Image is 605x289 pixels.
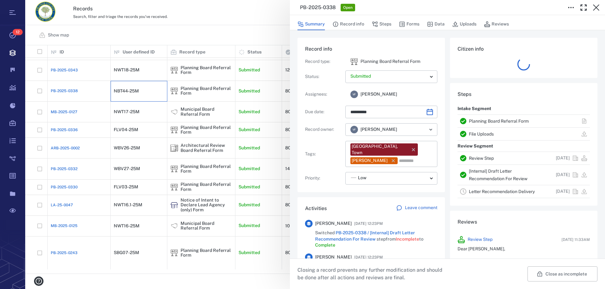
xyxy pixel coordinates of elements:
img: icon Planning Board Referral Form [350,58,358,65]
p: Priority : [305,175,343,181]
div: Record infoRecord type:icon Planning Board Referral FormPlanning Board Referral FormStatus:Assign... [297,38,445,197]
button: Summary [297,18,325,30]
span: Help [14,4,27,10]
a: [Internal] Draft Letter Recommendation For Review [469,169,527,181]
button: Forms [399,18,419,30]
span: [PERSON_NAME] [360,91,397,97]
h6: Reviews [458,218,590,226]
div: StepsIntake SegmentPlanning Board Referral FormFile UploadsReview SegmentReview Step[DATE][Intern... [450,83,597,211]
span: [PERSON_NAME] [360,126,397,133]
p: Leave comment [405,205,437,211]
span: [DATE] 12:23PM [354,253,383,261]
h3: PB-2025-0338 [300,4,336,11]
span: 12 [13,29,23,35]
a: Planning Board Referral Form [469,119,529,124]
a: PB-2025-0338 / [Internal] Draft Letter Recommendation For Review [315,230,415,242]
p: [DATE] [556,172,570,178]
div: Citizen info [450,38,597,83]
span: Open [342,5,354,10]
button: Toggle to Edit Boxes [565,1,577,14]
div: [GEOGRAPHIC_DATA], Town [352,143,408,156]
span: Incomplete [396,236,419,242]
button: Close as incomplete [527,266,597,281]
div: V F [350,126,358,133]
h6: Activities [305,205,327,212]
h6: Citizen info [458,45,590,53]
a: Leave comment [396,205,437,212]
span: Low [358,175,366,181]
button: Open [426,125,435,134]
button: Close [590,1,602,14]
p: [DATE] [556,155,570,161]
button: Steps [372,18,391,30]
p: Record type : [305,58,343,65]
a: Letter Recommendation Delivery [469,189,535,194]
button: Data [427,18,445,30]
p: Tags : [305,151,343,157]
span: [PERSON_NAME] [315,254,352,260]
button: Toggle Fullscreen [577,1,590,14]
p: Review Segment [458,141,493,152]
p: Closing a record prevents any further modification and should be done after all actions and revie... [297,266,447,281]
span: Complete [315,242,335,247]
a: Review Step [468,236,493,243]
div: Planning Board Referral Form [350,58,358,65]
div: [PERSON_NAME] [352,158,388,164]
p: Planning Board Referral Form [360,58,420,65]
h6: Record info [305,45,437,53]
p: Dear [PERSON_NAME], [458,246,590,252]
button: Uploads [452,18,476,30]
div: Review Step[DATE] 11:33AMDear [PERSON_NAME], The Orange County Planning Department confirm... [452,231,595,283]
span: [PERSON_NAME] [315,220,352,227]
a: Review Step [469,156,494,161]
a: File Uploads [469,131,494,136]
button: Choose date, selected date is Oct 11, 2025 [423,106,436,118]
p: Due date : [305,109,343,115]
p: Assignees : [305,91,343,97]
span: [DATE] 12:23PM [354,220,383,227]
p: Intake Segment [458,103,491,114]
p: Status : [305,74,343,80]
div: V F [350,91,358,98]
button: Record info [332,18,364,30]
p: [DATE] [556,188,570,195]
p: Record owner : [305,126,343,133]
span: Switched step from to [315,230,437,248]
h6: Steps [458,91,590,98]
button: Reviews [484,18,509,30]
span: [DATE] 11:33AM [562,237,590,242]
p: Submitted [350,73,427,80]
